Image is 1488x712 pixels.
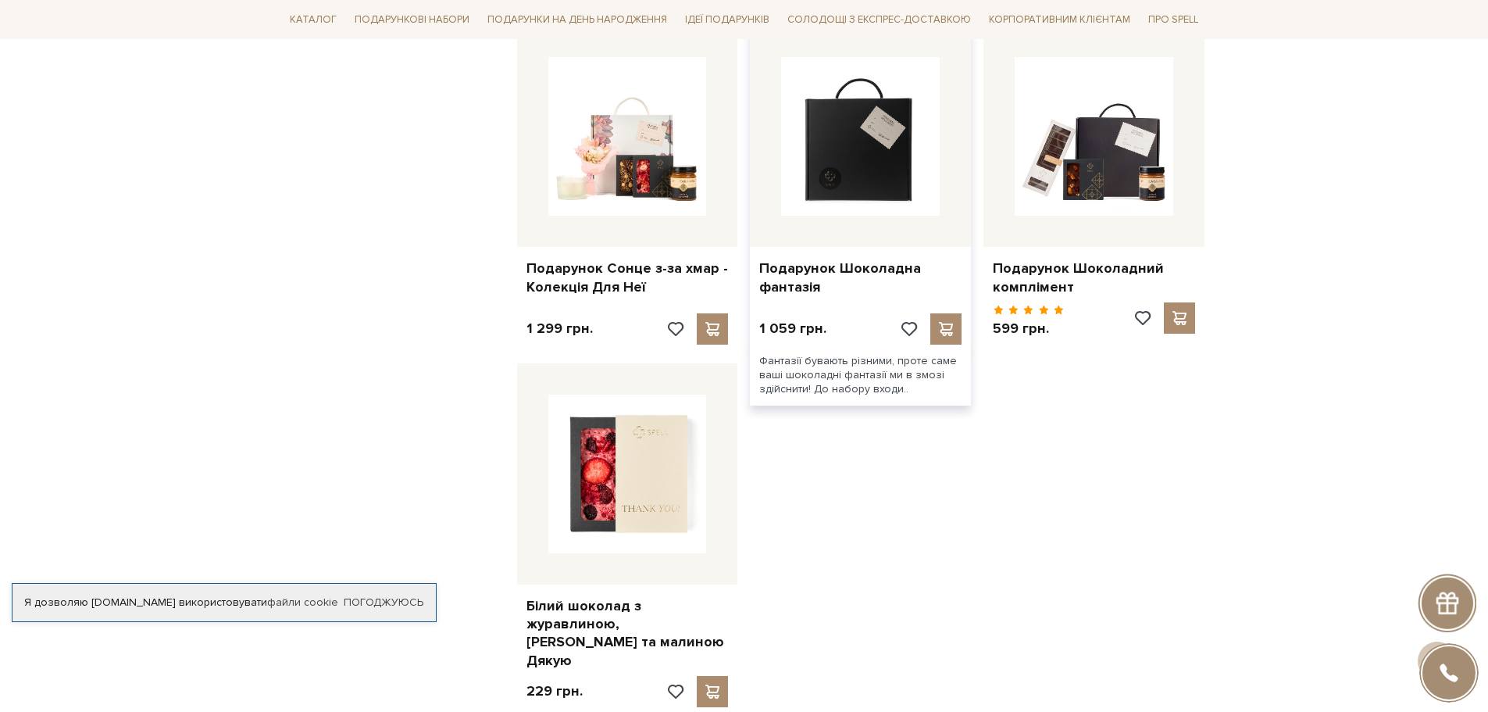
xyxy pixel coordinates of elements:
a: Подарунок Сонце з-за хмар - Колекція Для Неї [526,259,729,296]
a: Погоджуюсь [344,596,423,610]
a: Подарунок Шоколадна фантазія [759,259,962,296]
p: 1 299 грн. [526,320,593,338]
span: Каталог [284,8,343,32]
span: Про Spell [1142,8,1204,32]
span: Подарунки на День народження [481,8,673,32]
div: Я дозволяю [DOMAIN_NAME] використовувати [12,596,436,610]
span: Подарункові набори [348,8,476,32]
p: 599 грн. [993,320,1064,338]
p: 1 059 грн. [759,320,826,338]
a: Подарунок Шоколадний комплімент [993,259,1195,296]
div: Фантазії бувають різними, проте саме ваші шоколадні фантазії ми в змозі здійснити! До набору входи.. [750,345,971,406]
a: Солодощі з експрес-доставкою [781,6,977,33]
img: Подарунок Шоколадна фантазія [781,57,940,216]
a: Білий шоколад з журавлиною, [PERSON_NAME] та малиною Дякую [526,597,729,671]
span: Ідеї подарунків [679,8,776,32]
a: файли cookie [267,596,338,609]
p: 229 грн. [526,682,583,700]
a: Корпоративним клієнтам [983,6,1137,33]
